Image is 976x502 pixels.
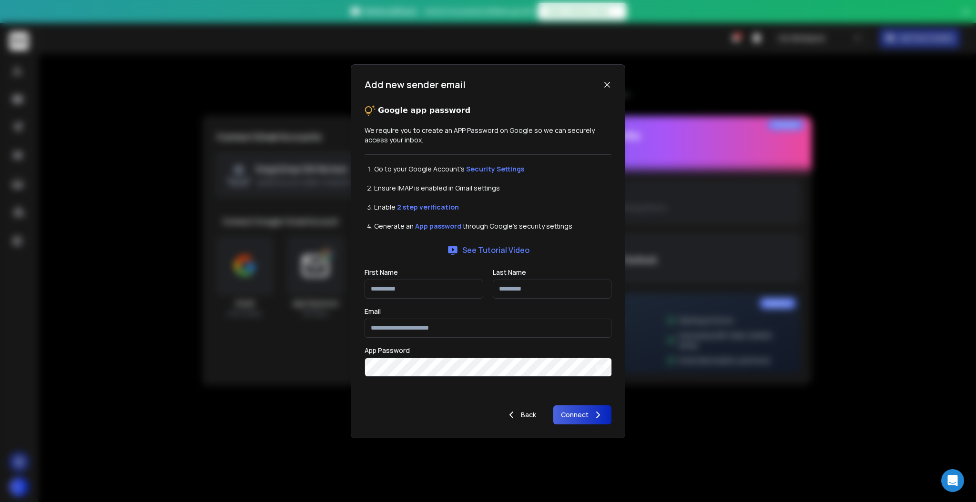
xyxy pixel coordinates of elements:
div: Open Intercom Messenger [941,469,964,492]
li: Go to your Google Account’s [374,164,611,174]
a: See Tutorial Video [447,244,529,256]
img: tips [365,105,376,116]
p: We require you to create an APP Password on Google so we can securely access your inbox. [365,126,611,145]
label: App Password [365,347,410,354]
li: Enable [374,202,611,212]
label: First Name [365,269,398,276]
li: Generate an through Google's security settings [374,221,611,231]
button: Connect [553,405,611,424]
li: Ensure IMAP is enabled in Gmail settings [374,183,611,193]
p: Google app password [378,105,470,116]
a: Security Settings [466,164,524,173]
label: Last Name [493,269,526,276]
label: Email [365,308,381,315]
a: App password [415,221,461,231]
button: Back [498,405,544,424]
h1: Add new sender email [365,78,466,91]
a: 2 step verification [397,202,459,211]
